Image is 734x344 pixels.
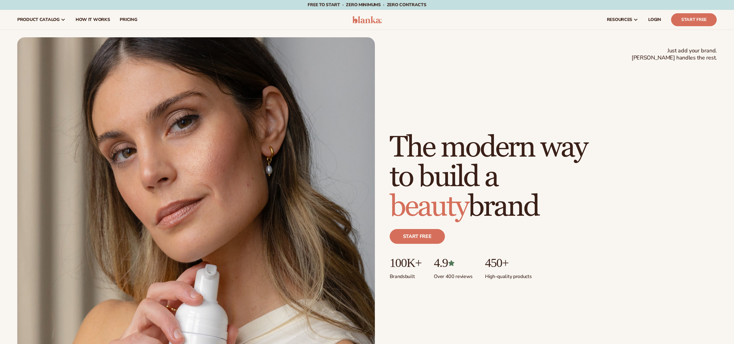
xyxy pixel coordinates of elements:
a: pricing [115,10,142,30]
span: beauty [390,189,468,225]
span: Free to start · ZERO minimums · ZERO contracts [308,2,426,8]
a: product catalog [12,10,71,30]
span: pricing [120,17,137,22]
span: product catalog [17,17,60,22]
span: resources [607,17,632,22]
span: How It Works [76,17,110,22]
a: Start free [390,229,445,244]
p: High-quality products [485,270,532,280]
span: Just add your brand. [PERSON_NAME] handles the rest. [632,47,717,62]
span: LOGIN [648,17,661,22]
a: LOGIN [643,10,666,30]
p: Brands built [390,270,421,280]
img: logo [352,16,382,23]
h1: The modern way to build a brand [390,133,587,222]
p: 450+ [485,256,532,270]
a: resources [602,10,643,30]
a: How It Works [71,10,115,30]
a: Start Free [671,13,717,26]
p: 100K+ [390,256,421,270]
p: 4.9 [434,256,473,270]
p: Over 400 reviews [434,270,473,280]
